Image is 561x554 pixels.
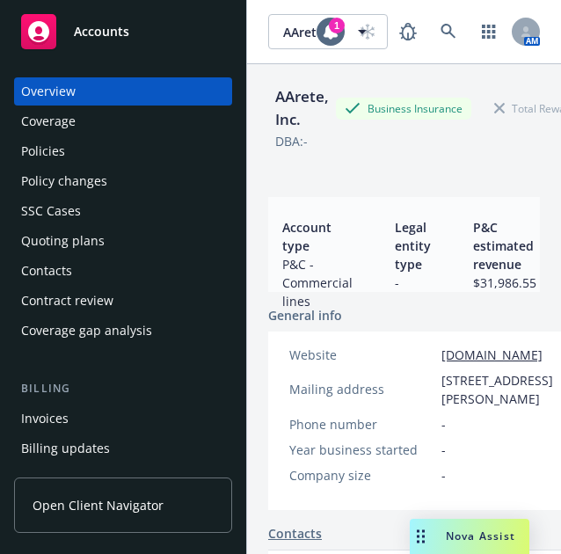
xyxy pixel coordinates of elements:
[289,466,434,485] div: Company size
[21,77,76,106] div: Overview
[410,519,529,554] button: Nova Assist
[14,380,232,397] div: Billing
[473,218,536,273] span: P&C estimated revenue
[441,346,543,363] a: [DOMAIN_NAME]
[431,14,466,49] a: Search
[21,167,107,195] div: Policy changes
[21,197,81,225] div: SSC Cases
[21,287,113,315] div: Contract review
[14,405,232,433] a: Invoices
[14,137,232,165] a: Policies
[14,434,232,463] a: Billing updates
[329,18,345,33] div: 1
[14,227,232,255] a: Quoting plans
[441,415,446,434] span: -
[21,257,72,285] div: Contacts
[350,14,385,49] a: Start snowing
[21,317,152,345] div: Coverage gap analysis
[21,227,105,255] div: Quoting plans
[14,7,232,56] a: Accounts
[282,218,353,255] span: Account type
[268,306,342,324] span: General info
[14,107,232,135] a: Coverage
[268,14,388,49] button: AArete, Inc.
[14,77,232,106] a: Overview
[14,167,232,195] a: Policy changes
[446,528,515,543] span: Nova Assist
[395,218,431,273] span: Legal entity type
[275,132,308,150] div: DBA: -
[289,441,434,459] div: Year business started
[268,524,322,543] a: Contacts
[473,273,536,292] span: $31,986.55
[14,257,232,285] a: Contacts
[21,405,69,433] div: Invoices
[410,519,432,554] div: Drag to move
[441,441,446,459] span: -
[395,273,431,292] span: -
[289,415,434,434] div: Phone number
[282,255,353,310] span: P&C - Commercial lines
[336,98,471,120] div: Business Insurance
[21,434,110,463] div: Billing updates
[289,346,434,364] div: Website
[21,107,76,135] div: Coverage
[471,14,506,49] a: Switch app
[14,317,232,345] a: Coverage gap analysis
[268,85,336,132] div: AArete, Inc.
[289,380,434,398] div: Mailing address
[441,466,446,485] span: -
[14,287,232,315] a: Contract review
[390,14,426,49] a: Report a Bug
[21,137,65,165] div: Policies
[33,496,164,514] span: Open Client Navigator
[74,25,129,39] span: Accounts
[283,23,345,41] span: AArete, Inc.
[14,197,232,225] a: SSC Cases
